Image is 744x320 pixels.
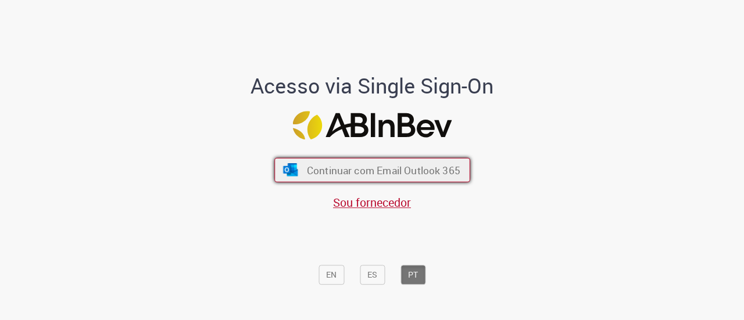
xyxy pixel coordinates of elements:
span: Continuar com Email Outlook 365 [306,163,460,177]
img: Logo ABInBev [292,111,452,139]
a: Sou fornecedor [333,195,411,210]
button: PT [400,265,425,285]
button: ES [360,265,385,285]
h1: Acesso via Single Sign-On [211,74,534,98]
button: EN [319,265,344,285]
img: ícone Azure/Microsoft 360 [282,164,299,177]
button: ícone Azure/Microsoft 360 Continuar com Email Outlook 365 [274,158,470,182]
